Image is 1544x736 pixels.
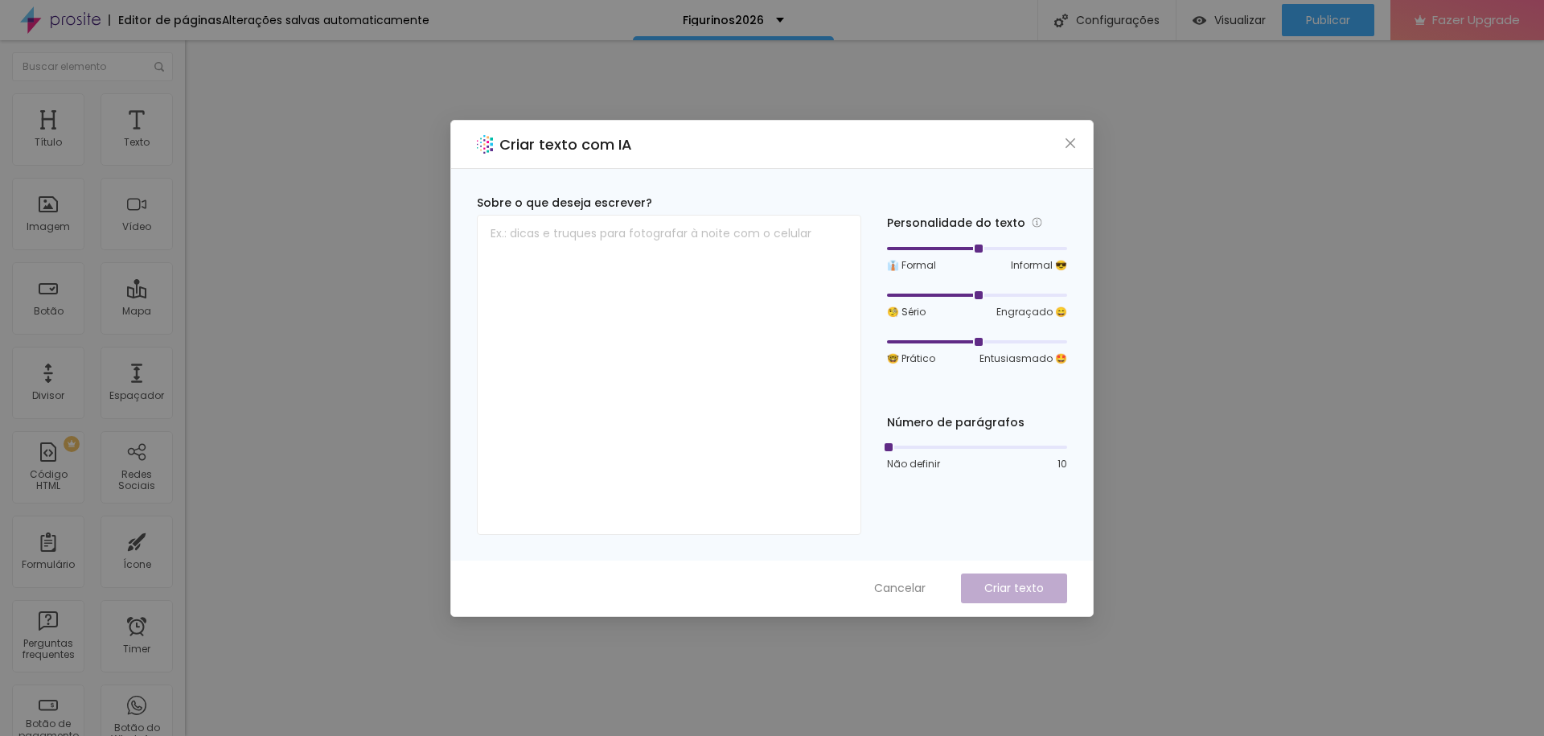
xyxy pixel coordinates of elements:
img: Icone [154,62,164,72]
button: Publicar [1282,4,1374,36]
div: Perguntas frequentes [16,638,80,661]
div: Alterações salvas automaticamente [222,14,429,26]
div: Redes Sociais [105,469,168,492]
span: 🤓 Prático [887,352,935,366]
span: Informal 😎 [1011,258,1067,273]
div: Divisor [32,390,64,401]
button: Criar texto [961,574,1067,603]
span: 10 [1057,457,1067,471]
div: Mapa [122,306,151,317]
div: Timer [123,643,150,655]
iframe: Editor [185,40,1544,736]
div: Imagem [27,221,70,232]
span: 👔 Formal [887,258,936,273]
div: Vídeo [122,221,151,232]
h2: Criar texto com IA [499,134,632,155]
div: Ícone [123,559,151,570]
input: Buscar elemento [12,52,173,81]
div: Editor de páginas [109,14,222,26]
div: Personalidade do texto [887,214,1067,232]
button: Visualizar [1176,4,1282,36]
div: Espaçador [109,390,164,401]
div: Texto [124,137,150,148]
span: Engraçado 😄 [996,305,1067,319]
p: Figurinos2026 [683,14,764,26]
span: Fazer Upgrade [1432,13,1520,27]
span: Não definir [887,457,940,471]
span: Publicar [1306,14,1350,27]
div: Sobre o que deseja escrever? [477,195,861,212]
button: Cancelar [858,574,942,603]
span: Cancelar [874,580,926,597]
span: close [1064,137,1077,150]
img: view-1.svg [1193,14,1206,27]
span: Entusiasmado 🤩 [979,352,1067,366]
img: Icone [1054,14,1068,27]
span: Visualizar [1214,14,1266,27]
div: Código HTML [16,469,80,492]
div: Número de parágrafos [887,414,1067,431]
span: 🧐 Sério [887,305,926,319]
div: Título [35,137,62,148]
button: Close [1062,134,1079,151]
div: Formulário [22,559,75,570]
div: Botão [34,306,64,317]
